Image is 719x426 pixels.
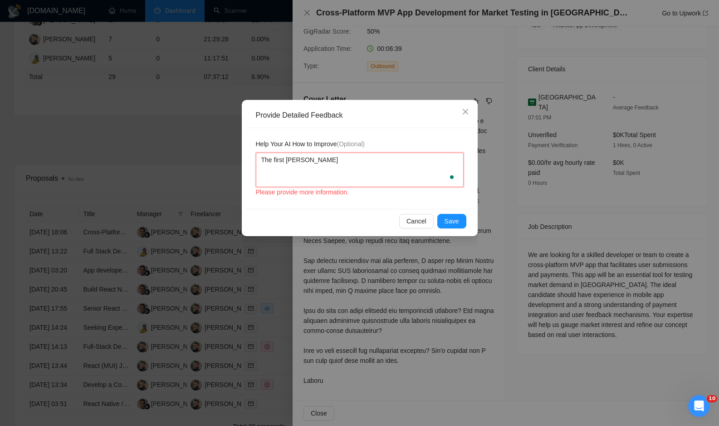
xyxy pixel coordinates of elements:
[256,110,470,120] div: Provide Detailed Feedback
[437,214,466,228] button: Save
[399,214,434,228] button: Cancel
[256,153,464,187] textarea: To enrich screen reader interactions, please activate Accessibility in Grammarly extension settings
[707,395,717,402] span: 10
[688,395,710,417] iframe: Intercom live chat
[256,139,365,149] span: Help Your AI How to Improve
[406,216,426,226] span: Cancel
[462,108,469,115] span: close
[445,216,459,226] span: Save
[337,140,365,148] span: (Optional)
[453,100,478,124] button: Close
[256,187,464,197] div: Please provide more information.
